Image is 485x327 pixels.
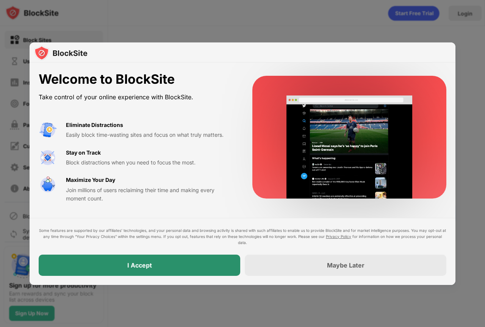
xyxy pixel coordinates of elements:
div: Maybe Later [327,261,365,269]
div: Maximize Your Day [66,176,115,184]
div: Easily block time-wasting sites and focus on what truly matters. [66,131,234,139]
img: value-focus.svg [39,149,57,167]
img: value-avoid-distractions.svg [39,121,57,139]
div: Stay on Track [66,149,101,157]
div: Join millions of users reclaiming their time and making every moment count. [66,186,234,203]
img: value-safe-time.svg [39,176,57,194]
div: Eliminate Distractions [66,121,123,129]
a: Privacy Policy [326,234,351,239]
div: I Accept [127,261,152,269]
div: Welcome to BlockSite [39,72,234,87]
div: Take control of your online experience with BlockSite. [39,92,234,103]
div: Some features are supported by our affiliates’ technologies, and your personal data and browsing ... [39,227,446,246]
div: Block distractions when you need to focus the most. [66,158,234,167]
img: logo-blocksite.svg [34,45,88,61]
